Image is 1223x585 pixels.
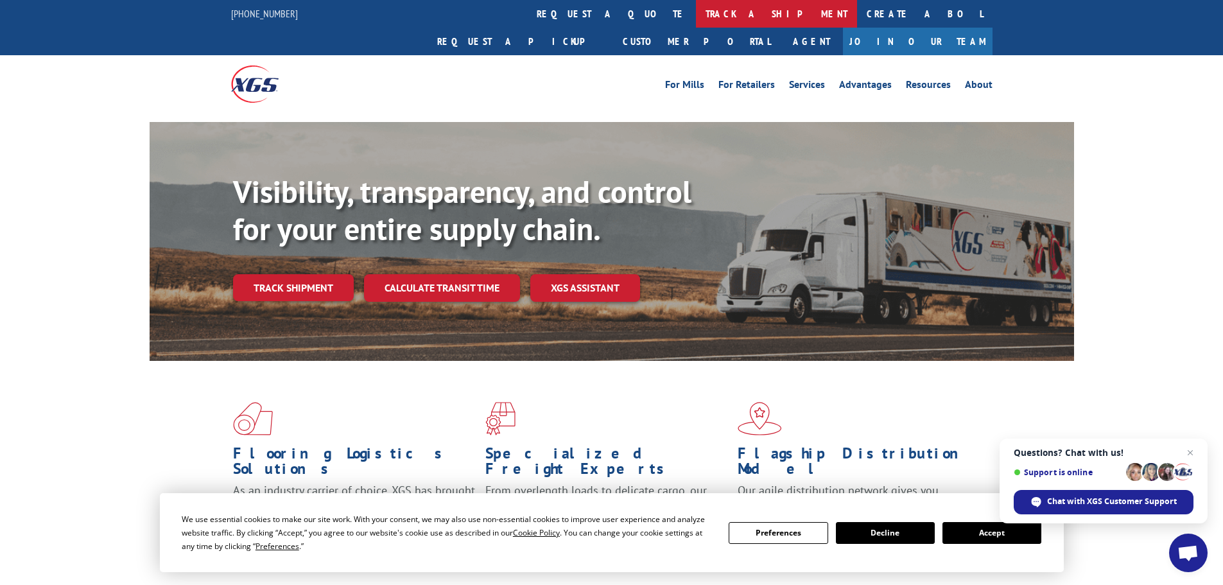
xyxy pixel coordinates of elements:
a: Resources [906,80,951,94]
span: Close chat [1183,445,1198,460]
a: Services [789,80,825,94]
a: Calculate transit time [364,274,520,302]
img: xgs-icon-total-supply-chain-intelligence-red [233,402,273,435]
span: Support is online [1014,467,1122,477]
button: Decline [836,522,935,544]
a: For Retailers [718,80,775,94]
b: Visibility, transparency, and control for your entire supply chain. [233,171,691,249]
a: Request a pickup [428,28,613,55]
a: Advantages [839,80,892,94]
a: Customer Portal [613,28,780,55]
a: Track shipment [233,274,354,301]
div: Chat with XGS Customer Support [1014,490,1193,514]
div: Open chat [1169,534,1208,572]
span: Our agile distribution network gives you nationwide inventory management on demand. [738,483,974,513]
a: About [965,80,993,94]
button: Accept [942,522,1041,544]
a: Agent [780,28,843,55]
p: From overlength loads to delicate cargo, our experienced staff knows the best way to move your fr... [485,483,728,540]
h1: Flooring Logistics Solutions [233,446,476,483]
button: Preferences [729,522,828,544]
a: XGS ASSISTANT [530,274,640,302]
div: Cookie Consent Prompt [160,493,1064,572]
a: [PHONE_NUMBER] [231,7,298,20]
span: Questions? Chat with us! [1014,448,1193,458]
span: Chat with XGS Customer Support [1047,496,1177,507]
h1: Flagship Distribution Model [738,446,980,483]
div: We use essential cookies to make our site work. With your consent, we may also use non-essential ... [182,512,713,553]
h1: Specialized Freight Experts [485,446,728,483]
img: xgs-icon-focused-on-flooring-red [485,402,516,435]
img: xgs-icon-flagship-distribution-model-red [738,402,782,435]
a: For Mills [665,80,704,94]
span: Preferences [256,541,299,552]
a: Join Our Team [843,28,993,55]
span: As an industry carrier of choice, XGS has brought innovation and dedication to flooring logistics... [233,483,475,528]
span: Cookie Policy [513,527,560,538]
